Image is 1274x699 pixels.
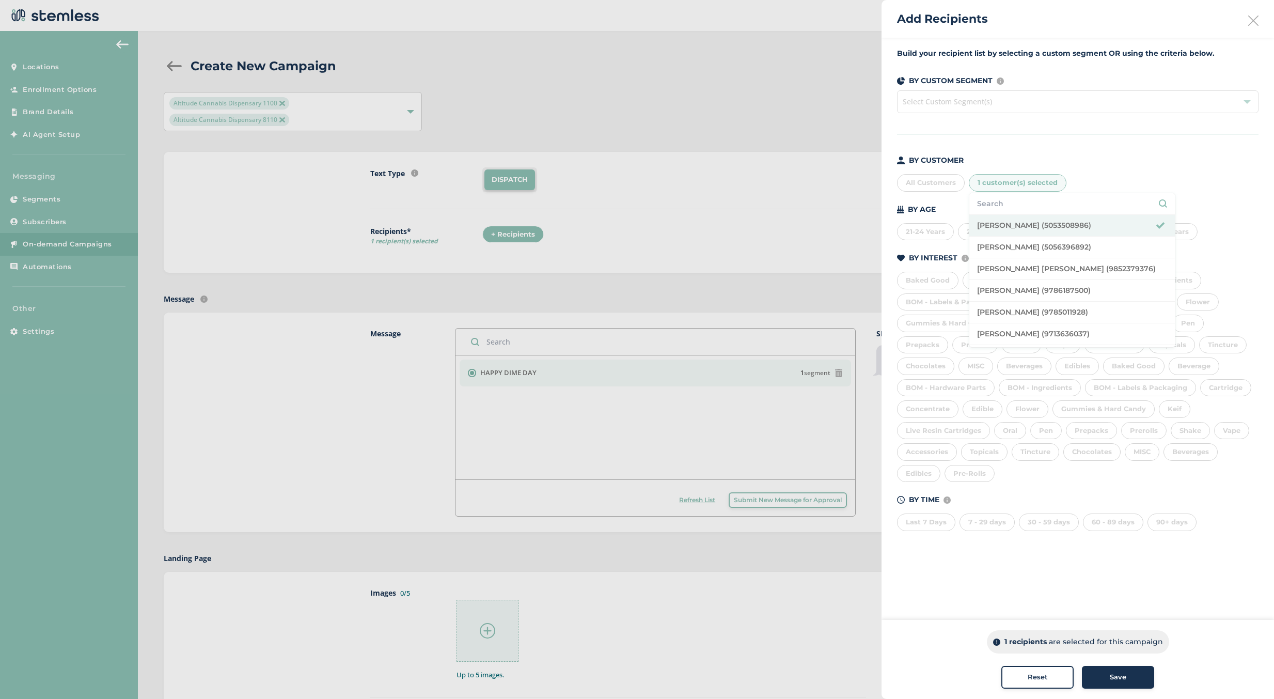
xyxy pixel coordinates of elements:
p: BY CUSTOM SEGMENT [909,75,993,86]
img: icon-time-dark-e6b1183b.svg [897,496,905,504]
div: Tincture [1012,443,1059,461]
img: icon-info-236977d2.svg [962,255,969,262]
img: icon-cake-93b2a7b5.svg [897,206,904,213]
div: Tincture [1199,336,1247,354]
p: BY TIME [909,494,939,505]
div: Beverage [1169,358,1219,375]
div: Keif [1159,400,1190,418]
li: [PERSON_NAME] [PERSON_NAME] (9852379376) [969,258,1175,280]
p: BY CUSTOMER [909,155,964,166]
div: Last 7 Days [897,514,955,531]
div: BOM - Labels & Packaging [1085,379,1196,397]
div: Flower [1177,293,1219,311]
p: BY AGE [908,204,936,215]
div: Baked Good [897,272,958,289]
div: Accessories [897,443,957,461]
div: Cartridge [1200,379,1251,397]
div: Prerolls [1121,422,1167,440]
div: 7 - 29 days [960,514,1015,531]
p: are selected for this campaign [1049,636,1163,647]
div: Oral [994,422,1026,440]
li: [PERSON_NAME] (9703316868) [969,345,1175,367]
div: Topicals [961,443,1008,461]
img: icon-info-236977d2.svg [997,77,1004,85]
div: Beverages [1163,443,1218,461]
label: Build your recipient list by selecting a custom segment OR using the criteria below. [897,48,1259,59]
div: Edibles [1056,358,1099,375]
div: Beverages [997,358,1051,375]
div: Chocolates [1063,443,1121,461]
span: Save [1110,672,1126,682]
h2: Add Recipients [897,10,988,27]
div: Shake [1171,422,1210,440]
div: Edibles [897,465,940,483]
div: Gummies & Hard Candy [897,315,999,332]
div: BOM - Ingredients [999,379,1081,397]
li: [PERSON_NAME] (5053508986) [969,215,1175,237]
div: BOM - Labels & Packaging [897,293,1008,311]
div: Gummies & Hard Candy [1052,400,1155,418]
div: Pen [1172,315,1204,332]
span: 1 customer(s) selected [978,178,1058,187]
input: Search [977,198,1167,209]
div: Concentrate [897,400,958,418]
div: Flower [1006,400,1048,418]
div: Pen [1030,422,1062,440]
div: Edible [963,400,1002,418]
div: Pre-Rolls [945,465,995,483]
div: All Customers [897,174,965,192]
div: Chocolates [897,358,954,375]
li: [PERSON_NAME] (5056396892) [969,237,1175,258]
div: Prerolls [952,336,998,354]
iframe: Chat Widget [1222,649,1274,699]
div: 30 - 59 days [1019,514,1079,531]
div: Vape [1214,422,1249,440]
div: Beverage [963,272,1013,289]
div: 90+ days [1147,514,1197,531]
img: icon-info-dark-48f6c5f3.svg [993,639,1000,646]
img: icon-info-236977d2.svg [943,496,951,504]
div: Prepacks [897,336,948,354]
div: 25-34 Years [958,223,1016,241]
img: icon-segments-dark-074adb27.svg [897,77,905,85]
p: BY INTEREST [909,253,957,263]
div: Baked Good [1103,358,1165,375]
span: Reset [1028,672,1048,682]
img: icon-heart-dark-29e6356f.svg [897,255,905,262]
li: [PERSON_NAME] (9786187500) [969,280,1175,302]
img: icon-person-dark-ced50e5f.svg [897,157,905,164]
div: Live Resin Cartridges [897,422,990,440]
button: Reset [1001,666,1074,689]
li: [PERSON_NAME] (9713636037) [969,323,1175,345]
div: BOM - Hardware Parts [897,379,995,397]
p: 1 recipients [1004,636,1047,647]
div: 60 - 89 days [1083,514,1143,531]
li: [PERSON_NAME] (9785011928) [969,302,1175,323]
div: MISC [1125,443,1159,461]
div: MISC [958,358,993,375]
button: Save [1082,666,1154,689]
div: 21-24 Years [897,223,954,241]
div: Prepacks [1066,422,1117,440]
